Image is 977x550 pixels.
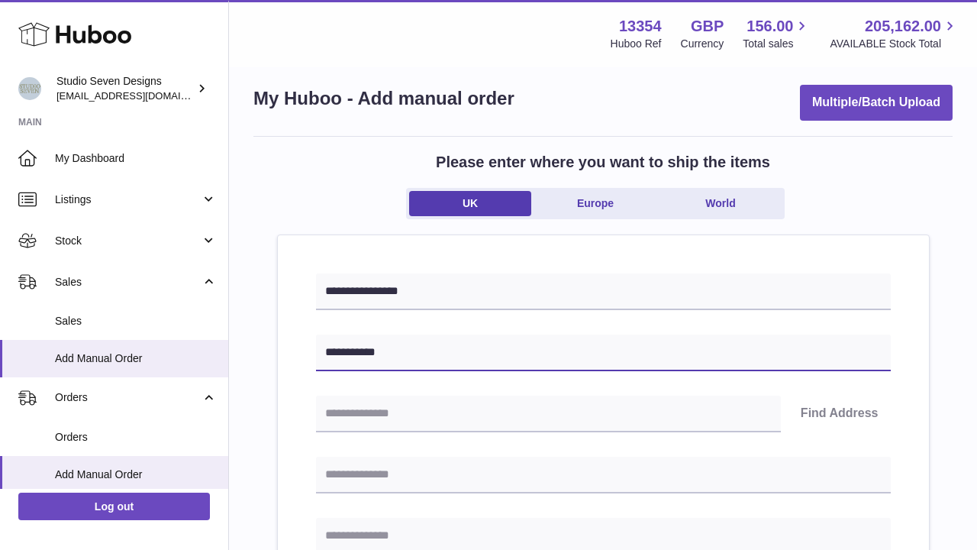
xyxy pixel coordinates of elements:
a: World [659,191,782,216]
h1: My Huboo - Add manual order [253,86,514,111]
h2: Please enter where you want to ship the items [436,152,770,173]
a: 156.00 Total sales [743,16,811,51]
span: Sales [55,314,217,328]
a: Log out [18,493,210,520]
span: My Dashboard [55,151,217,166]
span: Sales [55,275,201,290]
span: 205,162.00 [865,16,941,37]
span: Add Manual Order [55,351,217,366]
a: 205,162.00 AVAILABLE Stock Total [830,16,959,51]
span: AVAILABLE Stock Total [830,37,959,51]
span: Orders [55,430,217,445]
span: Orders [55,390,201,405]
div: Currency [681,37,724,51]
a: Europe [534,191,656,216]
span: [EMAIL_ADDRESS][DOMAIN_NAME] [56,89,224,102]
span: Stock [55,234,201,248]
strong: 13354 [619,16,662,37]
span: 156.00 [746,16,793,37]
div: Huboo Ref [611,37,662,51]
span: Listings [55,192,201,207]
span: Add Manual Order [55,467,217,482]
strong: GBP [691,16,724,37]
img: contact.studiosevendesigns@gmail.com [18,77,41,100]
div: Studio Seven Designs [56,74,194,103]
button: Multiple/Batch Upload [800,85,953,121]
a: UK [409,191,531,216]
span: Total sales [743,37,811,51]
